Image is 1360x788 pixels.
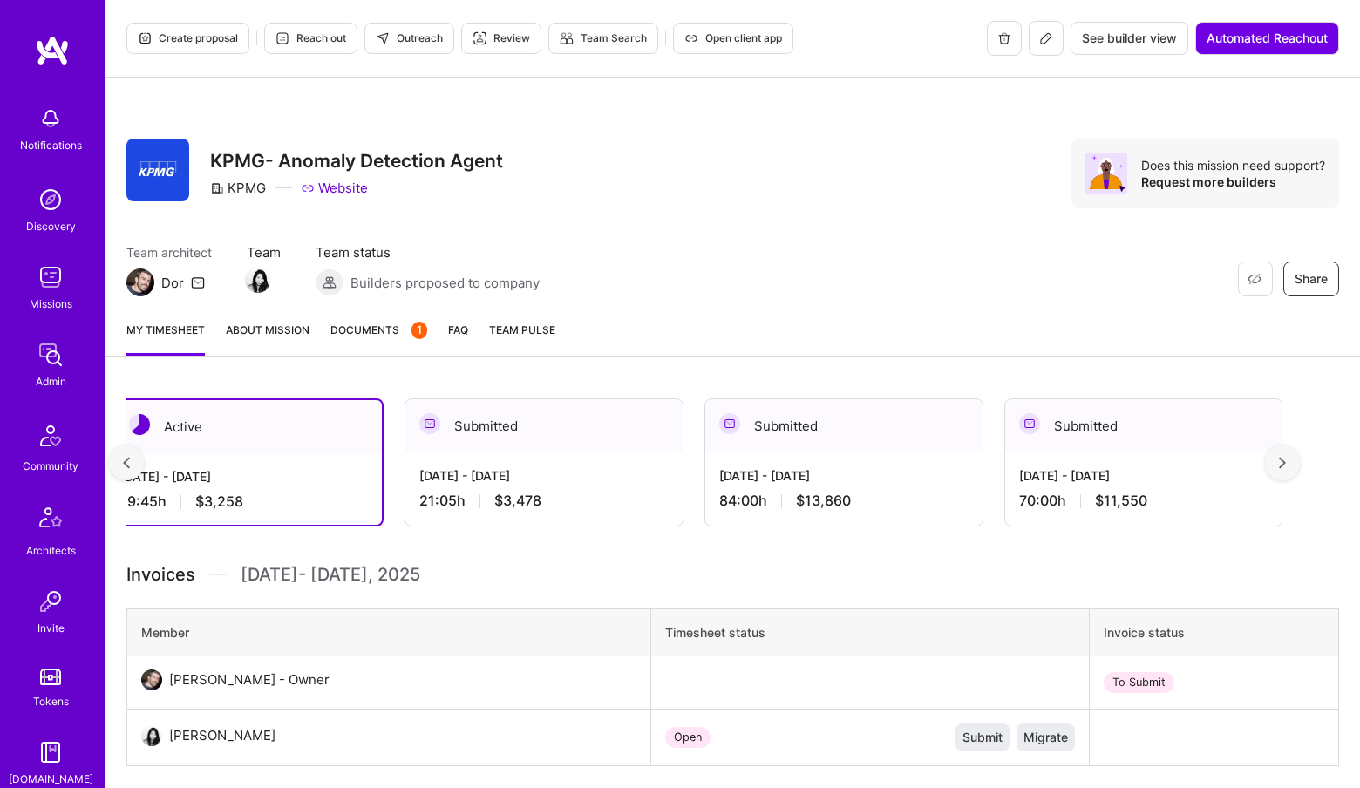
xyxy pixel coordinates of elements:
a: About Mission [226,321,309,356]
div: [DATE] - [DATE] [120,467,368,486]
span: Submit [962,729,1003,746]
th: Member [127,609,651,656]
span: Team status [316,243,540,262]
span: Builders proposed to company [350,274,540,292]
img: Team Architect [126,268,154,296]
div: [DOMAIN_NAME] [9,770,93,788]
button: Reach out [264,23,357,54]
span: Invoices [126,561,195,588]
span: Team [247,243,281,262]
img: Submitted [419,413,440,434]
i: icon Mail [191,275,205,289]
span: Open client app [684,31,782,46]
button: Review [461,23,541,54]
div: Submitted [705,399,983,452]
i: icon EyeClosed [1248,272,1261,286]
div: 21:05 h [419,492,669,510]
div: Community [23,457,78,475]
button: Open client app [673,23,793,54]
button: Outreach [364,23,454,54]
img: User Avatar [141,669,162,690]
a: Team Pulse [489,321,555,356]
span: Team Pulse [489,323,555,336]
div: Tokens [33,692,69,710]
div: KPMG [210,179,266,197]
img: teamwork [33,260,68,295]
span: Team Search [560,31,647,46]
img: right [1279,457,1286,469]
a: Website [301,179,368,197]
div: 19:45 h [120,492,368,511]
span: Documents [330,321,427,339]
span: $3,478 [494,492,541,510]
div: Active [106,400,382,453]
img: Active [129,414,150,435]
img: Community [30,415,71,457]
img: logo [35,35,70,66]
div: Invite [37,619,65,637]
div: Admin [36,372,66,391]
div: [DATE] - [DATE] [419,466,669,485]
img: discovery [33,182,68,217]
img: guide book [33,735,68,770]
span: Migrate [1023,729,1068,746]
div: To Submit [1104,672,1174,693]
img: Builders proposed to company [316,268,343,296]
div: 70:00 h [1019,492,1268,510]
div: Architects [26,541,76,560]
div: [DATE] - [DATE] [1019,466,1268,485]
img: Team Member Avatar [245,267,271,293]
th: Timesheet status [650,609,1089,656]
span: Create proposal [138,31,238,46]
a: FAQ [448,321,468,356]
span: $11,550 [1095,492,1147,510]
img: Submitted [1019,413,1040,434]
h3: KPMG- Anomaly Detection Agent [210,150,503,172]
span: $3,258 [195,492,243,511]
div: [DATE] - [DATE] [719,466,969,485]
i: icon Proposal [138,31,152,45]
img: Submitted [719,413,740,434]
div: 84:00 h [719,492,969,510]
a: Documents1 [330,321,427,356]
div: Submitted [1005,399,1282,452]
div: Request more builders [1141,173,1325,190]
img: admin teamwork [33,337,68,372]
span: Automated Reachout [1207,30,1328,47]
div: 1 [411,322,427,339]
div: Missions [30,295,72,313]
div: Does this mission need support? [1141,157,1325,173]
img: Invite [33,584,68,619]
span: Outreach [376,31,443,46]
img: Divider [209,561,227,588]
button: Team Search [548,23,658,54]
button: Share [1283,262,1339,296]
div: Open [665,727,711,748]
button: Create proposal [126,23,249,54]
button: See builder view [1071,22,1188,55]
img: tokens [40,669,61,685]
button: Automated Reachout [1195,22,1339,55]
button: Migrate [1017,723,1075,751]
i: icon CompanyGray [210,181,224,195]
img: User Avatar [141,725,162,746]
img: bell [33,101,68,136]
span: Share [1295,270,1328,288]
span: Team architect [126,243,212,262]
div: Discovery [26,217,76,235]
div: [PERSON_NAME] - Owner [169,669,330,690]
span: Review [473,31,530,46]
span: $13,860 [796,492,851,510]
a: Team Member Avatar [247,265,269,295]
div: Dor [161,274,184,292]
img: Avatar [1085,153,1127,194]
span: See builder view [1082,30,1177,47]
div: Notifications [20,136,82,154]
a: My timesheet [126,321,205,356]
img: Architects [30,499,71,541]
i: icon Targeter [473,31,486,45]
img: left [123,457,130,469]
th: Invoice status [1090,609,1339,656]
div: [PERSON_NAME] [169,725,275,746]
span: [DATE] - [DATE] , 2025 [241,561,420,588]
